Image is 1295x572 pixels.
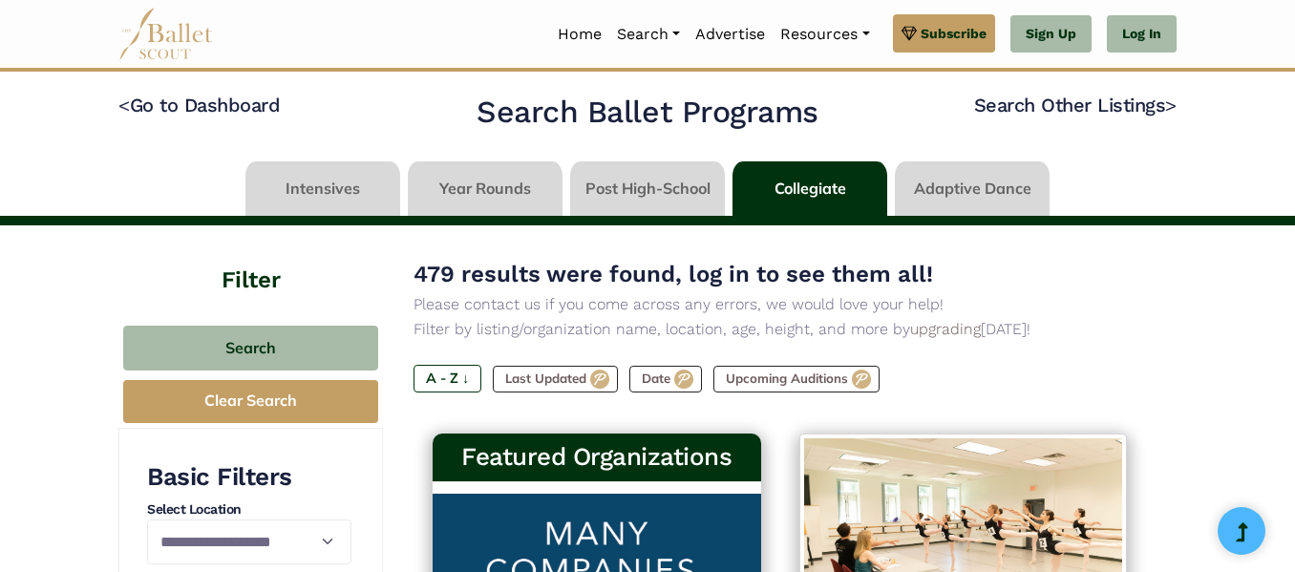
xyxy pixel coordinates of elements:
a: Log In [1107,15,1177,53]
a: upgrading [910,320,981,338]
label: Date [629,366,702,392]
label: A - Z ↓ [414,365,481,392]
a: Sign Up [1010,15,1092,53]
a: Resources [773,14,877,54]
label: Upcoming Auditions [713,366,880,392]
button: Search [123,326,378,371]
a: Advertise [688,14,773,54]
a: Search Other Listings> [974,94,1177,117]
code: > [1165,93,1177,117]
li: Collegiate [729,161,891,216]
h3: Featured Organizations [448,441,746,474]
span: 479 results were found, log in to see them all! [414,261,933,287]
a: Search [609,14,688,54]
button: Clear Search [123,380,378,423]
a: <Go to Dashboard [118,94,280,117]
a: Subscribe [893,14,995,53]
p: Please contact us if you come across any errors, we would love your help! [414,292,1146,317]
li: Year Rounds [404,161,566,216]
img: gem.svg [902,23,917,44]
h4: Filter [118,225,383,297]
li: Adaptive Dance [891,161,1053,216]
h3: Basic Filters [147,461,351,494]
li: Post High-School [566,161,729,216]
h2: Search Ballet Programs [477,93,817,133]
p: Filter by listing/organization name, location, age, height, and more by [DATE]! [414,317,1146,342]
a: Home [550,14,609,54]
h4: Select Location [147,500,351,519]
li: Intensives [242,161,404,216]
label: Last Updated [493,366,618,392]
code: < [118,93,130,117]
span: Subscribe [921,23,987,44]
